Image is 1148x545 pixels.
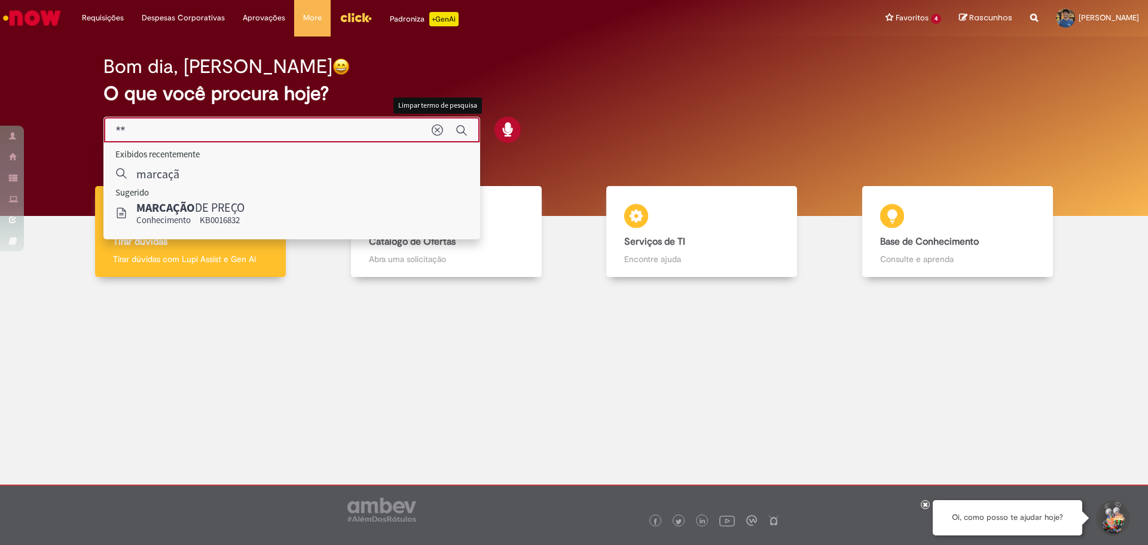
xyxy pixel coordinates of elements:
[1094,500,1130,536] button: Iniciar Conversa de Suporte
[243,12,285,24] span: Aprovações
[700,518,706,525] img: logo_footer_linkedin.png
[103,83,1045,104] h2: O que você procura hoje?
[113,253,268,265] p: Tirar dúvidas com Lupi Assist e Gen Ai
[880,236,979,248] b: Base de Conhecimento
[880,253,1035,265] p: Consulte e aprenda
[332,58,350,75] img: happy-face.png
[340,8,372,26] img: click_logo_yellow_360x200.png
[768,515,779,526] img: logo_footer_naosei.png
[303,12,322,24] span: More
[347,498,416,522] img: logo_footer_ambev_rotulo_gray.png
[933,500,1082,535] div: Oi, como posso te ajudar hoje?
[1,6,63,30] img: ServiceNow
[719,513,735,528] img: logo_footer_youtube.png
[624,253,779,265] p: Encontre ajuda
[142,12,225,24] span: Despesas Corporativas
[624,236,685,248] b: Serviços de TI
[746,515,757,526] img: logo_footer_workplace.png
[574,186,830,278] a: Serviços de TI Encontre ajuda
[82,12,124,24] span: Requisições
[652,519,658,525] img: logo_footer_facebook.png
[959,13,1012,24] a: Rascunhos
[113,236,167,248] b: Tirar dúvidas
[63,186,319,278] a: Tirar dúvidas Tirar dúvidas com Lupi Assist e Gen Ai
[896,12,929,24] span: Favoritos
[369,253,524,265] p: Abra uma solicitação
[390,12,459,26] div: Padroniza
[429,12,459,26] p: +GenAi
[830,186,1086,278] a: Base de Conhecimento Consulte e aprenda
[1079,13,1139,23] span: [PERSON_NAME]
[969,12,1012,23] span: Rascunhos
[676,519,682,525] img: logo_footer_twitter.png
[931,14,941,24] span: 4
[103,56,332,77] h2: Bom dia, [PERSON_NAME]
[369,236,456,248] b: Catálogo de Ofertas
